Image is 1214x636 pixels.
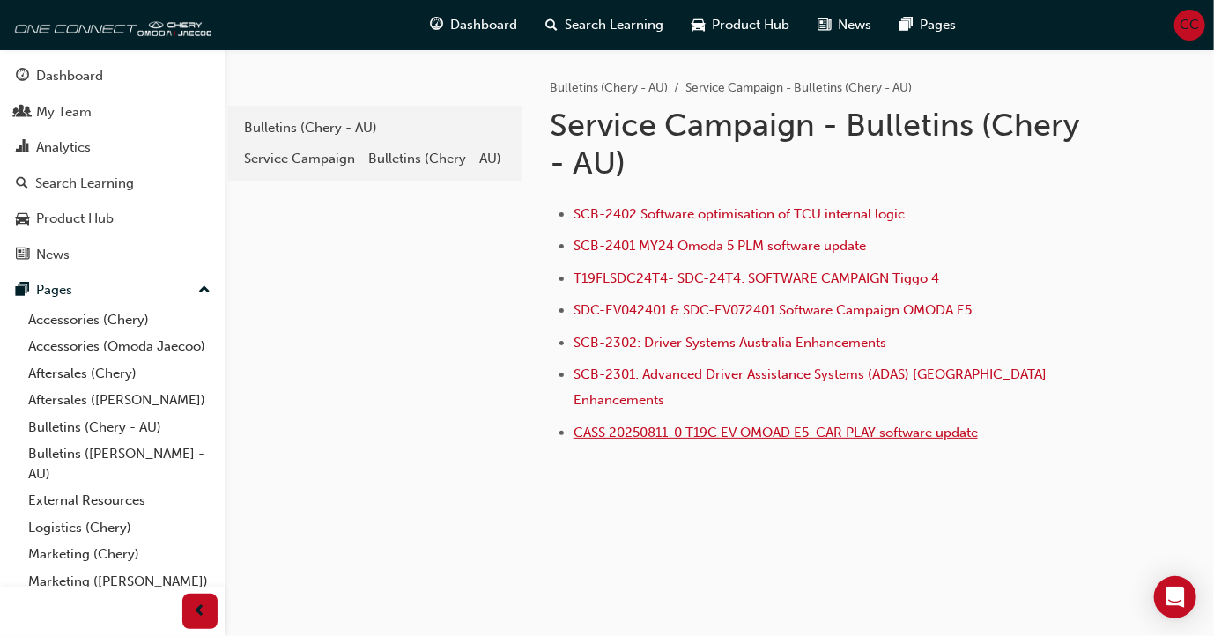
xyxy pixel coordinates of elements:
a: Search Learning [7,167,218,200]
button: Pages [7,274,218,307]
a: Bulletins (Chery - AU) [550,80,668,95]
a: SCB-2402 Software optimisation of TCU internal logic [574,206,905,222]
a: guage-iconDashboard [416,7,531,43]
span: pages-icon [899,14,913,36]
a: SCB-2302: Driver Systems Australia Enhancements [574,335,886,351]
a: Accessories (Chery) [21,307,218,334]
a: SCB-2401 MY24 Omoda 5 PLM software update [574,238,866,254]
a: Accessories (Omoda Jaecoo) [21,333,218,360]
a: SDC-EV042401 & SDC-EV072401 Software Campaign OMODA E5 [574,302,972,318]
span: up-icon [198,279,211,302]
span: Pages [920,15,956,35]
img: oneconnect [9,7,211,42]
a: Aftersales ([PERSON_NAME]) [21,387,218,414]
a: Dashboard [7,60,218,92]
div: Service Campaign - Bulletins (Chery - AU) [244,149,506,169]
span: news-icon [818,14,831,36]
span: guage-icon [430,14,443,36]
span: guage-icon [16,69,29,85]
div: Product Hub [36,209,114,229]
a: External Resources [21,487,218,514]
a: Marketing ([PERSON_NAME]) [21,568,218,595]
a: Product Hub [7,203,218,235]
span: car-icon [692,14,705,36]
a: Bulletins (Chery - AU) [235,113,514,144]
a: Service Campaign - Bulletins (Chery - AU) [235,144,514,174]
a: news-iconNews [803,7,885,43]
div: Dashboard [36,66,103,86]
span: News [838,15,871,35]
a: Bulletins (Chery - AU) [21,414,218,441]
a: pages-iconPages [885,7,970,43]
span: prev-icon [194,601,207,623]
a: Analytics [7,131,218,164]
span: people-icon [16,105,29,121]
span: CC [1181,15,1200,35]
a: My Team [7,96,218,129]
div: Open Intercom Messenger [1154,576,1196,618]
a: CASS 20250811-0 T19C EV OMOAD E5 CAR PLAY software update [574,425,978,440]
div: Search Learning [35,174,134,194]
a: SCB-2301: Advanced Driver Assistance Systems (ADAS) [GEOGRAPHIC_DATA] Enhancements [574,366,1050,408]
a: Aftersales (Chery) [21,360,218,388]
button: DashboardMy TeamAnalyticsSearch LearningProduct HubNews [7,56,218,274]
a: car-iconProduct Hub [677,7,803,43]
h1: Service Campaign - Bulletins (Chery - AU) [550,106,1080,182]
span: Search Learning [565,15,663,35]
a: News [7,239,218,271]
div: My Team [36,102,92,122]
div: News [36,245,70,265]
span: chart-icon [16,140,29,156]
a: T19FLSDC24T4- SDC-24T4: SOFTWARE CAMPAIGN Tiggo 4 [574,270,939,286]
div: Analytics [36,137,91,158]
span: pages-icon [16,283,29,299]
a: search-iconSearch Learning [531,7,677,43]
span: search-icon [16,176,28,192]
span: Product Hub [712,15,789,35]
a: Logistics (Chery) [21,514,218,542]
span: search-icon [545,14,558,36]
div: Pages [36,280,72,300]
span: Dashboard [450,15,517,35]
div: Bulletins (Chery - AU) [244,118,506,138]
span: news-icon [16,248,29,263]
a: Marketing (Chery) [21,541,218,568]
li: Service Campaign - Bulletins (Chery - AU) [685,78,912,99]
a: Bulletins ([PERSON_NAME] - AU) [21,440,218,487]
button: CC [1174,10,1205,41]
span: car-icon [16,211,29,227]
